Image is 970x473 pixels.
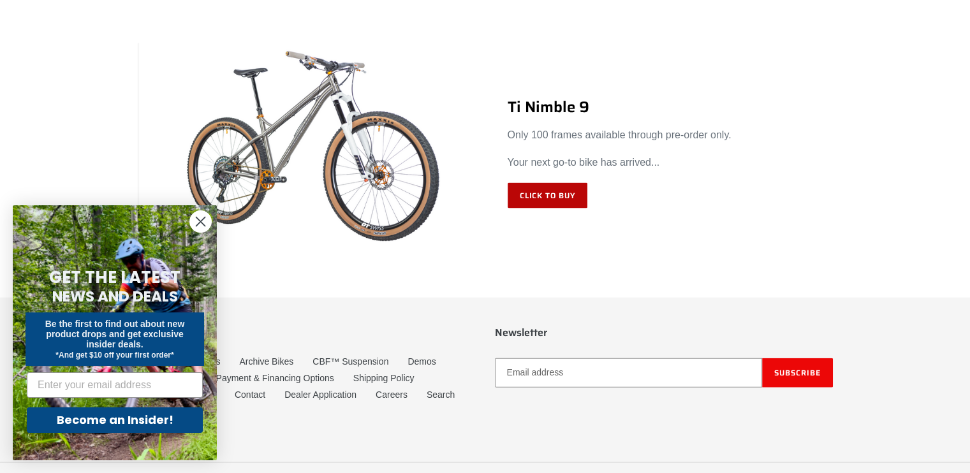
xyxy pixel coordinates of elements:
[312,356,388,367] a: CBF™ Suspension
[27,372,203,398] input: Enter your email address
[495,358,762,388] input: Email address
[55,351,173,360] span: *And get $10 off your first order*
[49,266,180,289] span: GET THE LATEST
[45,319,185,349] span: Be the first to find out about new product drops and get exclusive insider deals.
[52,286,178,307] span: NEWS AND DEALS
[508,155,833,170] p: Your next go-to bike has arrived...
[138,326,476,338] p: Quick links
[239,356,293,367] a: Archive Bikes
[216,373,334,383] a: Payment & Financing Options
[762,358,833,388] button: Subscribe
[235,389,265,400] a: Contact
[495,326,833,338] p: Newsletter
[508,183,588,208] a: Click to Buy: TI NIMBLE 9
[427,389,455,400] a: Search
[408,356,436,367] a: Demos
[284,389,356,400] a: Dealer Application
[508,127,833,143] p: Only 100 frames available through pre-order only.
[353,373,415,383] a: Shipping Policy
[189,210,212,233] button: Close dialog
[508,98,833,117] h2: Ti Nimble 9
[27,407,203,433] button: Become an Insider!
[774,367,821,379] span: Subscribe
[376,389,408,400] a: Careers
